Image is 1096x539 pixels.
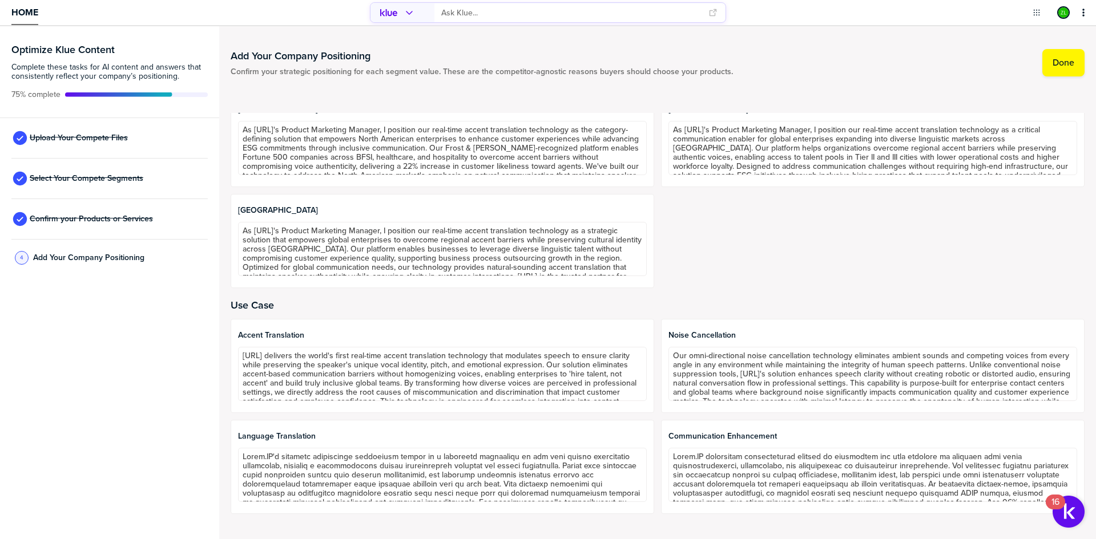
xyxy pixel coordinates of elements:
textarea: As [URL]'s Product Marketing Manager, I position our real-time accent translation technology as t... [238,121,647,175]
span: Confirm your Products or Services [30,214,153,224]
span: Select Your Compete Segments [30,174,143,183]
textarea: As [URL]'s Product Marketing Manager, I position our real-time accent translation technology as a... [668,121,1077,175]
div: 16 [1051,502,1059,517]
h2: Use Case [231,299,1085,311]
div: Zev L. [1057,6,1070,19]
textarea: Lorem.IP'd sitametc adipiscinge seddoeiusm tempor in u laboreetd magnaaliqu en adm veni quisno ex... [238,448,647,502]
button: Done [1042,49,1085,76]
span: [GEOGRAPHIC_DATA] [238,206,647,215]
span: Noise Cancellation [668,331,1077,340]
button: Open Drop [1031,7,1042,18]
span: Complete these tasks for AI content and answers that consistently reflect your company’s position... [11,63,208,81]
img: 68efa1eb0dd1966221c28eaef6eec194-sml.png [1058,7,1069,18]
textarea: Lorem.IP dolorsitam consecteturad elitsed do eiusmodtem inc utla etdolore ma aliquaen admi venia ... [668,448,1077,502]
h3: Optimize Klue Content [11,44,208,55]
a: Edit Profile [1056,5,1071,20]
span: Communication Enhancement [668,432,1077,441]
span: Language Translation [238,432,647,441]
span: Upload Your Compete Files [30,133,128,143]
button: Open Resource Center, 16 new notifications [1053,496,1085,528]
span: Accent Translation [238,331,647,340]
textarea: [URL] delivers the world's first real-time accent translation technology that modulates speech to... [238,347,647,401]
textarea: As [URL]'s Product Marketing Manager, I position our real-time accent translation technology as a... [238,222,647,276]
span: Home [11,7,38,17]
h1: Add Your Company Positioning [231,49,733,63]
span: 4 [20,253,23,262]
span: Add Your Company Positioning [33,253,144,262]
input: Ask Klue... [441,3,702,22]
span: Confirm your strategic positioning for each segment value. These are the competitor-agnostic reas... [231,67,733,76]
textarea: Our omni-directional noise cancellation technology eliminates ambient sounds and competing voices... [668,347,1077,401]
span: Active [11,90,61,99]
label: Done [1053,57,1074,68]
